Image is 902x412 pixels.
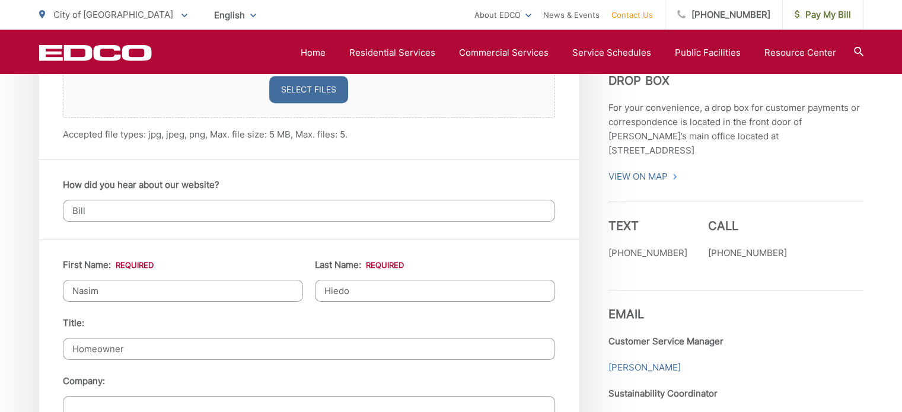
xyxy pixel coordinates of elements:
a: About EDCO [474,8,531,22]
span: City of [GEOGRAPHIC_DATA] [53,9,173,20]
a: Contact Us [611,8,653,22]
span: Accepted file types: jpg, jpeg, png, Max. file size: 5 MB, Max. files: 5. [63,129,348,140]
label: First Name: [63,260,154,270]
span: Pay My Bill [795,8,851,22]
label: How did you hear about our website? [63,180,219,190]
a: Public Facilities [675,46,741,60]
button: select files, upload any relevant images. [269,76,348,103]
p: For your convenience, a drop box for customer payments or correspondence is located in the front ... [608,101,863,158]
span: English [205,5,265,25]
a: Residential Services [349,46,435,60]
label: Company: [63,376,105,387]
h3: Call [708,219,787,233]
label: Title: [63,318,84,328]
h3: Email [608,290,863,321]
label: Last Name: [315,260,404,270]
a: News & Events [543,8,600,22]
a: View On Map [608,170,678,184]
p: [PHONE_NUMBER] [608,246,687,260]
a: Service Schedules [572,46,651,60]
strong: Sustainability Coordinator [608,388,718,399]
a: Home [301,46,326,60]
p: [PHONE_NUMBER] [708,246,787,260]
a: EDCD logo. Return to the homepage. [39,44,152,61]
a: Commercial Services [459,46,549,60]
a: Resource Center [764,46,836,60]
strong: Customer Service Manager [608,336,723,347]
a: [PERSON_NAME] [608,360,681,375]
h3: Text [608,219,687,233]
